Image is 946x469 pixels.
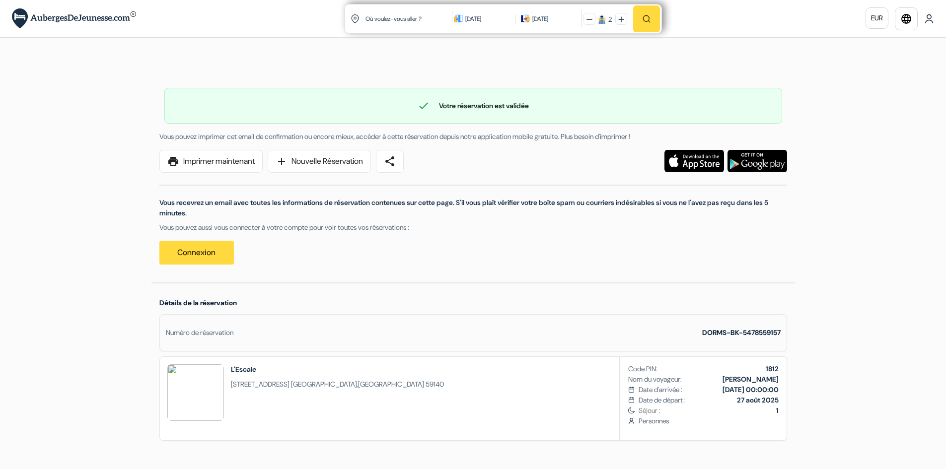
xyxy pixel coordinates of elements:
img: plus [618,16,624,22]
div: Votre réservation est validée [165,100,782,112]
h2: L'Escale [231,364,444,374]
span: add [276,155,288,167]
div: 2 [608,14,612,25]
p: Vous recevrez un email avec toutes les informations de réservation contenues sur cette page. S'il... [159,198,787,218]
span: Date d'arrivée : [639,385,682,395]
b: 1 [776,406,779,415]
div: Numéro de réservation [166,328,233,338]
strong: DORMS-BK-5478559157 [702,328,781,337]
a: language [895,7,918,30]
b: [DATE] 00:00:00 [723,385,779,394]
img: Téléchargez l'application gratuite [664,150,724,172]
a: printImprimer maintenant [159,150,263,173]
span: [GEOGRAPHIC_DATA] [291,380,357,389]
a: share [376,150,404,173]
span: Code PIN: [628,364,657,374]
span: [GEOGRAPHIC_DATA] [358,380,424,389]
b: [PERSON_NAME] [723,375,779,384]
p: Vous pouvez aussi vous connecter à votre compte pour voir toutes vos réservations : [159,222,787,233]
span: 59140 [426,380,444,389]
input: Ville, université ou logement [364,6,454,31]
img: AGYLNQUwBjQBNVQ3 [167,364,224,421]
img: User Icon [924,14,934,24]
span: print [167,155,179,167]
span: check [418,100,430,112]
span: Nom du voyageur: [628,374,682,385]
i: language [900,13,912,25]
div: [DATE] [465,14,510,24]
div: [DATE] [532,14,548,24]
img: calendarIcon icon [454,14,463,23]
b: 27 août 2025 [737,396,779,404]
span: Détails de la réservation [159,298,237,307]
span: Vous pouvez imprimer cet email de confirmation ou encore mieux, accéder à cette réservation depui... [159,132,630,141]
span: Date de départ : [639,395,686,405]
img: minus [586,16,592,22]
a: addNouvelle Réservation [268,150,371,173]
span: share [384,155,396,167]
img: calendarIcon icon [521,14,530,23]
b: 1812 [766,364,779,373]
img: Téléchargez l'application gratuite [728,150,787,172]
img: AubergesDeJeunesse.com [12,8,136,29]
span: [STREET_ADDRESS] [231,380,290,389]
span: Séjour : [639,405,778,416]
a: Connexion [159,241,234,265]
img: location icon [351,14,360,23]
span: , [231,379,444,390]
a: EUR [866,7,888,29]
img: guest icon [597,15,606,24]
span: Personnes [639,416,778,426]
